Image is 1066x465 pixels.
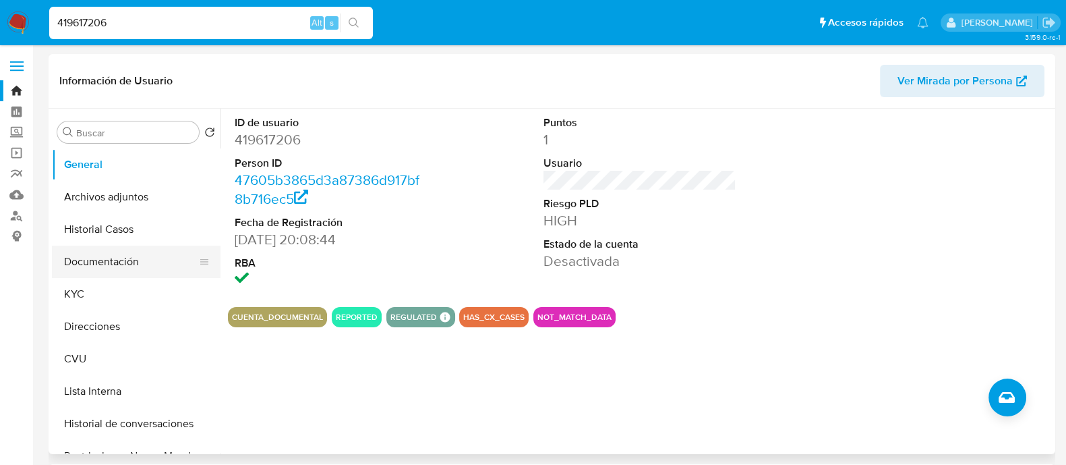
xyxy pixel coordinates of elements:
button: Volver al orden por defecto [204,127,215,142]
input: Buscar usuario o caso... [49,14,373,32]
button: Direcciones [52,310,220,343]
button: search-icon [340,13,367,32]
button: Lista Interna [52,375,220,408]
button: Historial de conversaciones [52,408,220,440]
button: KYC [52,278,220,310]
button: Ver Mirada por Persona [880,65,1044,97]
span: Accesos rápidos [828,16,904,30]
dd: HIGH [543,211,736,230]
button: Documentación [52,246,210,278]
button: Archivos adjuntos [52,181,220,213]
dt: Usuario [543,156,736,171]
input: Buscar [76,127,194,139]
dd: 419617206 [235,130,427,149]
button: CVU [52,343,220,375]
dd: 1 [543,130,736,149]
dt: Person ID [235,156,427,171]
dt: Estado de la cuenta [543,237,736,252]
dt: RBA [235,256,427,271]
button: Historial Casos [52,213,220,246]
dd: [DATE] 20:08:44 [235,230,427,249]
dt: ID de usuario [235,115,427,130]
span: s [330,16,334,29]
button: General [52,148,220,181]
a: 47605b3865d3a87386d917bf8b716ec5 [235,170,419,209]
dt: Puntos [543,115,736,130]
button: Buscar [63,127,73,138]
a: Salir [1042,16,1056,30]
span: Alt [312,16,322,29]
dd: Desactivada [543,252,736,271]
span: Ver Mirada por Persona [897,65,1013,97]
dt: Riesgo PLD [543,196,736,211]
h1: Información de Usuario [59,74,173,88]
p: martin.degiuli@mercadolibre.com [961,16,1037,29]
dt: Fecha de Registración [235,215,427,230]
a: Notificaciones [917,17,928,28]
